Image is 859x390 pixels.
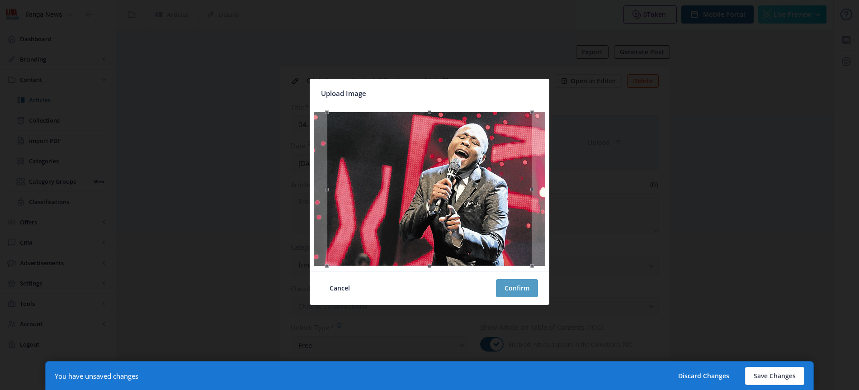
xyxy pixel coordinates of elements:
[321,279,359,297] button: Cancel
[321,86,366,100] span: Upload Image
[496,279,538,297] button: Confirm
[55,371,138,380] div: You have unsaved changes
[745,367,804,385] button: Save Changes
[314,112,545,266] img: 2Q==
[670,367,738,385] button: Discard Changes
